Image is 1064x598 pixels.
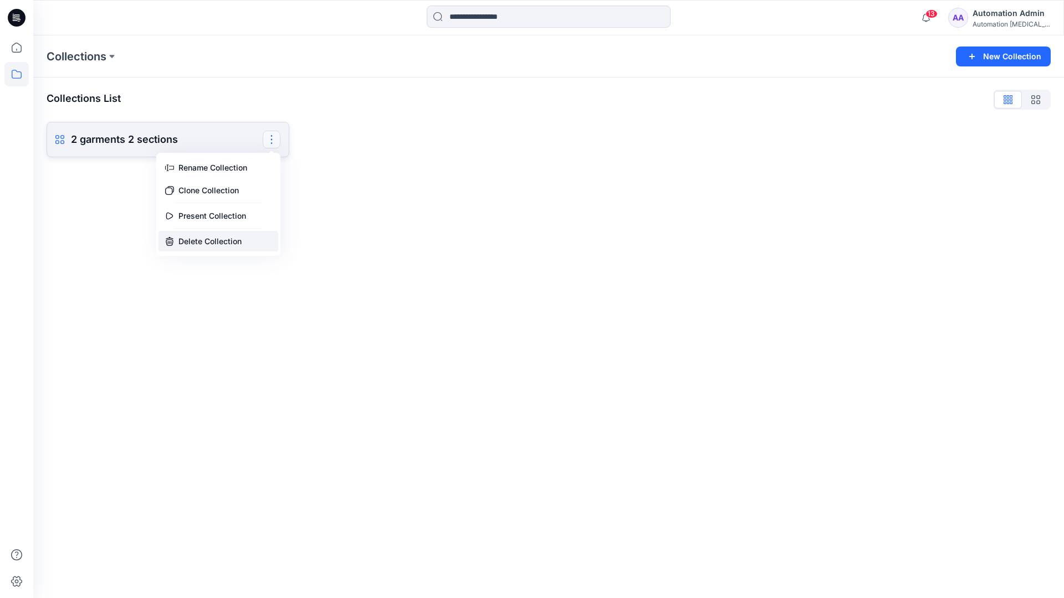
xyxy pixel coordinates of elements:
div: Automation [MEDICAL_DATA]... [973,20,1050,28]
button: Present Collection [158,205,278,226]
p: 2 garments 2 sections [71,132,263,147]
a: 2 garments 2 sectionsRename CollectionClone CollectionPresent CollectionDelete Collection [47,122,289,157]
button: Clone Collection [158,180,278,200]
span: 13 [925,9,938,18]
button: Delete Collection [158,231,278,251]
a: Collections [47,49,106,64]
p: Collections List [47,91,121,109]
button: Rename Collection [158,157,278,178]
button: New Collection [956,47,1051,66]
div: Automation Admin [973,7,1050,20]
div: AA [948,8,968,28]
